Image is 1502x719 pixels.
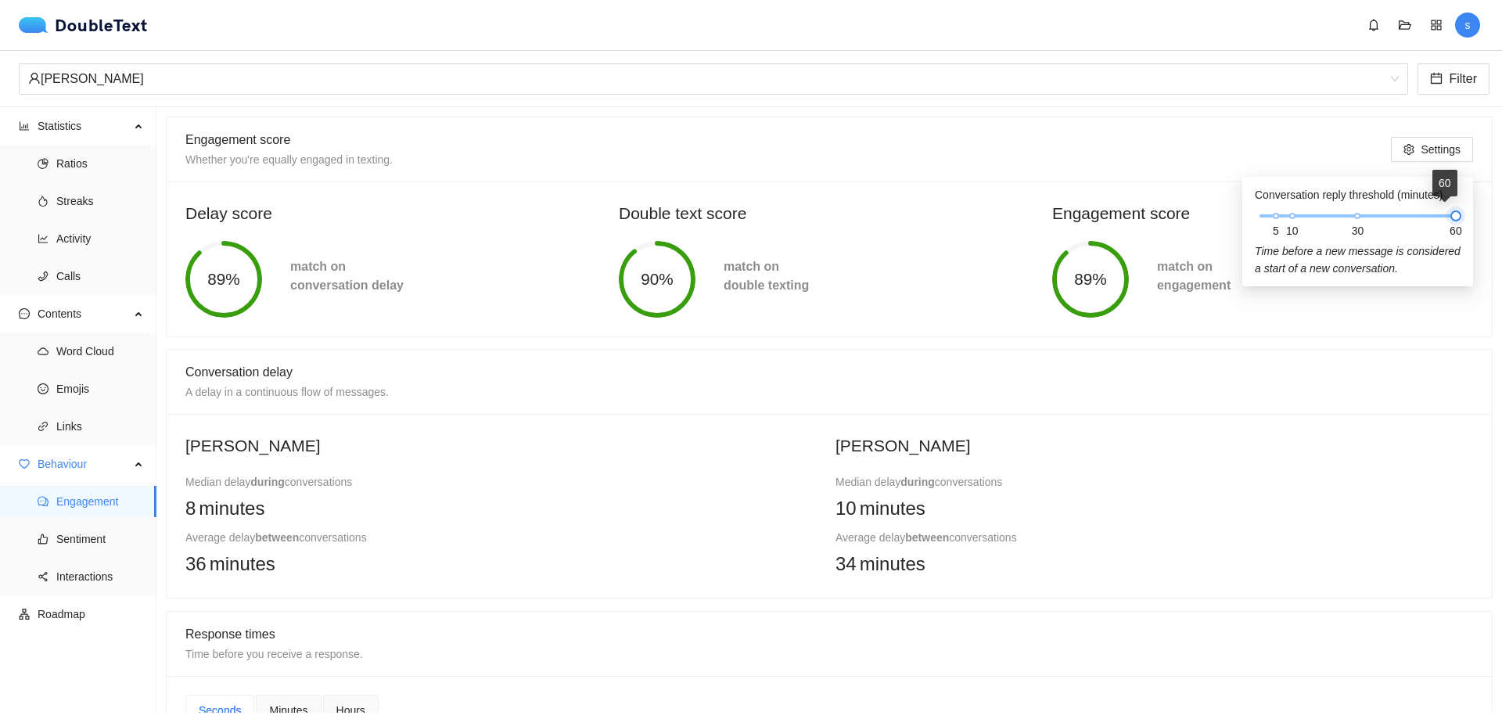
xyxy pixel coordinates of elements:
span: 34 [835,553,857,574]
span: comment [38,496,49,507]
span: Time before you receive a response. [185,648,363,660]
span: 5 [1273,222,1279,239]
h2: Engagement score [1052,200,1473,226]
span: Emojis [56,373,144,404]
b: during [900,476,935,488]
i: Time before a new message is considered a start of a new conversation. [1255,245,1461,275]
span: 30 [1352,222,1364,239]
span: 90% [619,271,695,287]
span: Hours [336,705,365,716]
span: Contents [38,298,130,329]
span: pie-chart [38,158,49,169]
button: bell [1361,13,1386,38]
span: like [38,534,49,545]
span: bar-chart [19,120,30,131]
span: 36 [185,553,207,574]
span: Behaviour [38,448,130,480]
span: Ratios [56,148,144,179]
span: link [38,421,49,432]
span: Calls [56,261,144,292]
span: 89% [185,271,262,287]
span: A delay in a continuous flow of messages. [185,386,389,398]
span: 89% [1052,271,1129,287]
span: message [19,308,30,319]
button: folder-open [1392,13,1418,38]
span: s [1465,13,1471,38]
span: line-chart [38,233,49,244]
span: Filter [1449,69,1477,88]
div: [PERSON_NAME] [28,64,1385,94]
span: Roadmap [38,599,144,630]
span: cloud [38,346,49,357]
span: minutes [210,549,275,579]
span: Statistics [38,110,130,142]
span: minutes [199,494,264,523]
span: Activity [56,223,144,254]
span: Settings [1421,141,1461,158]
span: Engagement score [185,133,290,146]
button: calendarFilter [1418,63,1489,95]
span: folder-open [1393,19,1417,31]
div: Seconds [199,702,241,719]
div: Median delay conversations [835,473,1473,491]
div: Average delay conversations [185,529,823,546]
div: DoubleText [19,17,148,33]
span: Word Cloud [56,336,144,367]
b: between [255,531,299,544]
span: Sentiment [56,523,144,555]
div: Average delay conversations [835,529,1473,546]
span: Response times [185,627,275,641]
span: Streaks [56,185,144,217]
span: 10 [835,498,857,519]
span: Minutes [269,705,307,716]
span: 60 [1450,222,1462,239]
a: logoDoubleText [19,17,148,33]
span: Whether you're equally engaged in texting. [185,153,393,166]
h2: [PERSON_NAME] [835,433,1473,458]
span: match on engagement [1157,260,1231,292]
h2: Delay score [185,200,606,226]
span: phone [38,271,49,282]
span: Conversation delay [185,365,293,379]
span: apartment [19,609,30,620]
span: user [28,72,41,84]
span: share-alt [38,571,49,582]
b: between [905,531,949,544]
span: 10 [1286,222,1299,239]
span: minutes [860,494,925,523]
b: during [250,476,285,488]
span: match on conversation delay [290,260,404,292]
span: fire [38,196,49,207]
h2: Double text score [619,200,1040,226]
span: Interactions [56,561,144,592]
span: Links [56,411,144,442]
span: match on double texting [724,260,809,292]
span: bell [1362,19,1385,31]
button: appstore [1424,13,1449,38]
div: Median delay conversations [185,473,823,491]
span: calendar [1430,72,1443,87]
span: Mia Naufal [28,64,1399,94]
span: 8 [185,498,196,519]
span: smile [38,383,49,394]
span: minutes [860,549,925,579]
h4: Conversation reply threshold (minutes) [1255,186,1461,203]
span: appstore [1425,19,1448,31]
h2: [PERSON_NAME] [185,433,823,458]
span: heart [19,458,30,469]
img: logo [19,17,55,33]
div: 60 [1432,170,1457,196]
span: Engagement [56,486,144,517]
span: setting [1403,144,1414,156]
button: settingSettings [1391,137,1473,162]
